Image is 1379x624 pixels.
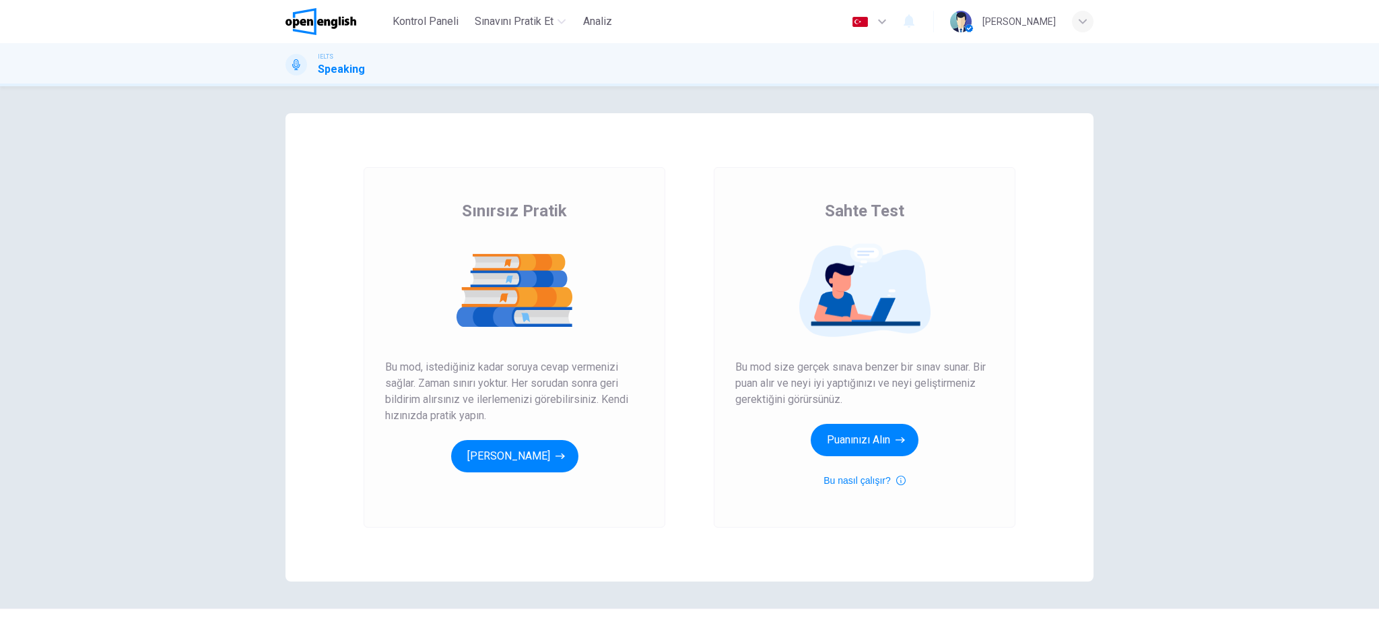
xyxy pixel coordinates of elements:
button: Sınavını Pratik Et [469,9,571,34]
button: Kontrol Paneli [387,9,464,34]
span: Analiz [583,13,612,30]
span: Sınırsız Pratik [462,200,567,222]
span: Bu mod, istediğiniz kadar soruya cevap vermenizi sağlar. Zaman sınırı yoktur. Her sorudan sonra g... [385,359,644,424]
img: Profile picture [950,11,972,32]
button: [PERSON_NAME] [451,440,578,472]
span: Bu mod size gerçek sınava benzer bir sınav sunar. Bir puan alır ve neyi iyi yaptığınızı ve neyi g... [735,359,994,408]
button: Puanınızı Alın [811,424,918,456]
span: Kontrol Paneli [393,13,459,30]
span: IELTS [318,52,333,61]
a: OpenEnglish logo [285,8,387,35]
h1: Speaking [318,61,365,77]
span: Sahte Test [825,200,904,222]
img: OpenEnglish logo [285,8,356,35]
span: Sınavını Pratik Et [475,13,553,30]
img: tr [852,17,869,27]
button: Bu nasıl çalışır? [823,472,906,489]
button: Analiz [576,9,619,34]
div: [PERSON_NAME] [982,13,1056,30]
